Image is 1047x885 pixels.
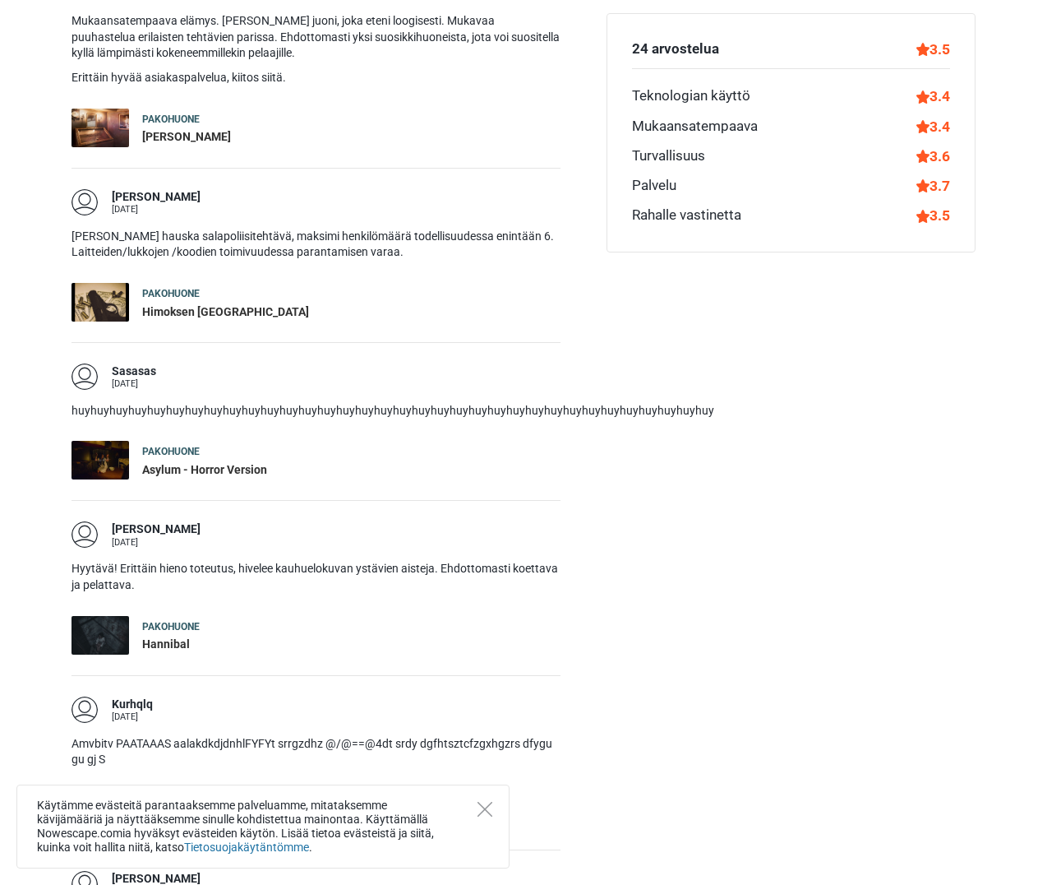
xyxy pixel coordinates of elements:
img: Marien Muotokuvat [71,109,129,147]
p: Mukaansatempaava elämys. [PERSON_NAME] juoni, joka eteni loogisesti. Mukavaa puuhastelua erilaist... [71,13,560,62]
div: [DATE] [112,205,201,214]
div: Pakohuone [142,287,309,301]
div: [DATE] [112,712,153,721]
div: [PERSON_NAME] [142,129,231,146]
div: Mukaansatempaava [632,116,758,137]
img: Asylum - Horror Version [71,441,129,480]
p: huyhuyhuyhuyhuyhuyhuyhuyhuyhuyhuyhuyhuyhuyhuyhuyhuyhuyhuyhuyhuyhuyhuyhuyhuyhuyhuyhuyhuyhuyhuyhuyh... [71,403,560,419]
div: [DATE] [112,538,201,547]
div: Asylum - Horror Version [142,462,267,479]
div: Teknologian käyttö [632,86,750,107]
div: Pakohuone [142,445,267,459]
div: Himoksen [GEOGRAPHIC_DATA] [142,304,309,321]
a: Marien Muotokuvat Pakohuone [PERSON_NAME] [71,109,560,147]
div: 3.4 [916,116,950,137]
div: 3.6 [916,146,950,167]
a: Tietosuojakäytäntömme [184,841,309,854]
div: Käytämme evästeitä parantaaksemme palveluamme, mitataksemme kävijämääriä ja näyttääksemme sinulle... [16,785,510,869]
div: Sasasas [112,364,156,380]
a: Hannibal Pakohuone Hannibal [71,616,560,655]
a: Asylum - Horror Version Pakohuone Asylum - Horror Version [71,441,560,480]
p: Amvbitv PAATAAAS aalakdkdjdnhlFYFYt srrgzdhz @/@==@4dt srdy dgfhtsztcfzgxhgzrs dfygu gu gj S [71,736,560,768]
p: [PERSON_NAME] hauska salapoliisitehtävä, maksimi henkilömäärä todellisuudessa enintään 6. Laittei... [71,229,560,261]
div: Hannibal [142,637,200,653]
div: [DATE] [112,379,156,388]
div: Pakohuone [142,113,231,127]
div: 3.4 [916,86,950,107]
p: Hyytävä! Erittäin hieno toteutus, hivelee kauhuelokuvan ystävien aisteja. Ehdottomasti koettava j... [71,561,560,593]
div: 3.5 [916,39,950,60]
button: Close [477,802,492,817]
div: 24 arvostelua [632,39,719,60]
div: 3.7 [916,175,950,197]
div: Pakohuone [142,620,200,634]
p: Erittäin hyvää asiakaspalvelua, kiitos siitä. [71,70,560,86]
a: Himoksen Uumenissa Pakohuone Himoksen [GEOGRAPHIC_DATA] [71,283,560,322]
div: Turvallisuus [632,146,705,167]
div: Palvelu [632,175,676,197]
div: 3.5 [916,205,950,226]
div: Kurhqlq [112,697,153,713]
div: [PERSON_NAME] [112,521,201,538]
img: Hannibal [71,616,129,655]
div: [PERSON_NAME] [112,189,201,206]
img: Himoksen Uumenissa [71,283,129,322]
div: Rahalle vastinetta [632,205,741,226]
